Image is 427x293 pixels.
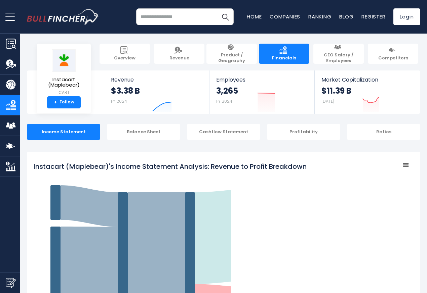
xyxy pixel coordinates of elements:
a: Market Capitalization $11.39 B [DATE] [315,70,420,114]
tspan: Instacart (Maplebear)'s Income Statement Analysis: Revenue to Profit Breakdown [34,162,307,171]
span: Market Capitalization [321,77,413,83]
a: Instacart (Maplebear) CART [42,49,86,96]
span: CEO Salary / Employees [317,52,360,64]
img: bullfincher logo [27,9,99,25]
small: CART [42,90,85,96]
a: Login [393,8,420,25]
a: Revenue [154,44,204,64]
div: Cashflow Statement [187,124,260,140]
div: Profitability [267,124,340,140]
strong: $11.39 B [321,86,351,96]
small: FY 2024 [111,98,127,104]
small: FY 2024 [216,98,232,104]
button: Search [217,8,234,25]
div: Balance Sheet [107,124,180,140]
span: Overview [114,55,135,61]
a: Ranking [308,13,331,20]
strong: + [54,99,57,105]
span: Revenue [169,55,189,61]
small: [DATE] [321,98,334,104]
a: Companies [270,13,300,20]
a: Competitors [368,44,418,64]
a: Home [247,13,262,20]
a: Revenue $3.38 B FY 2024 [104,70,209,114]
span: Instacart (Maplebear) [42,77,85,88]
div: Income Statement [27,124,100,140]
strong: 3,265 [216,86,238,96]
span: Product / Geography [210,52,254,64]
a: Product / Geography [206,44,257,64]
a: Financials [259,44,309,64]
span: Employees [216,77,307,83]
a: Go to homepage [27,9,99,25]
span: Revenue [111,77,203,83]
a: Blog [339,13,353,20]
a: CEO Salary / Employees [313,44,364,64]
span: Financials [272,55,296,61]
div: Ratios [347,124,420,140]
a: Register [361,13,385,20]
a: +Follow [47,96,81,108]
a: Employees 3,265 FY 2024 [209,70,314,114]
span: Competitors [378,55,408,61]
strong: $3.38 B [111,86,140,96]
a: Overview [100,44,150,64]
